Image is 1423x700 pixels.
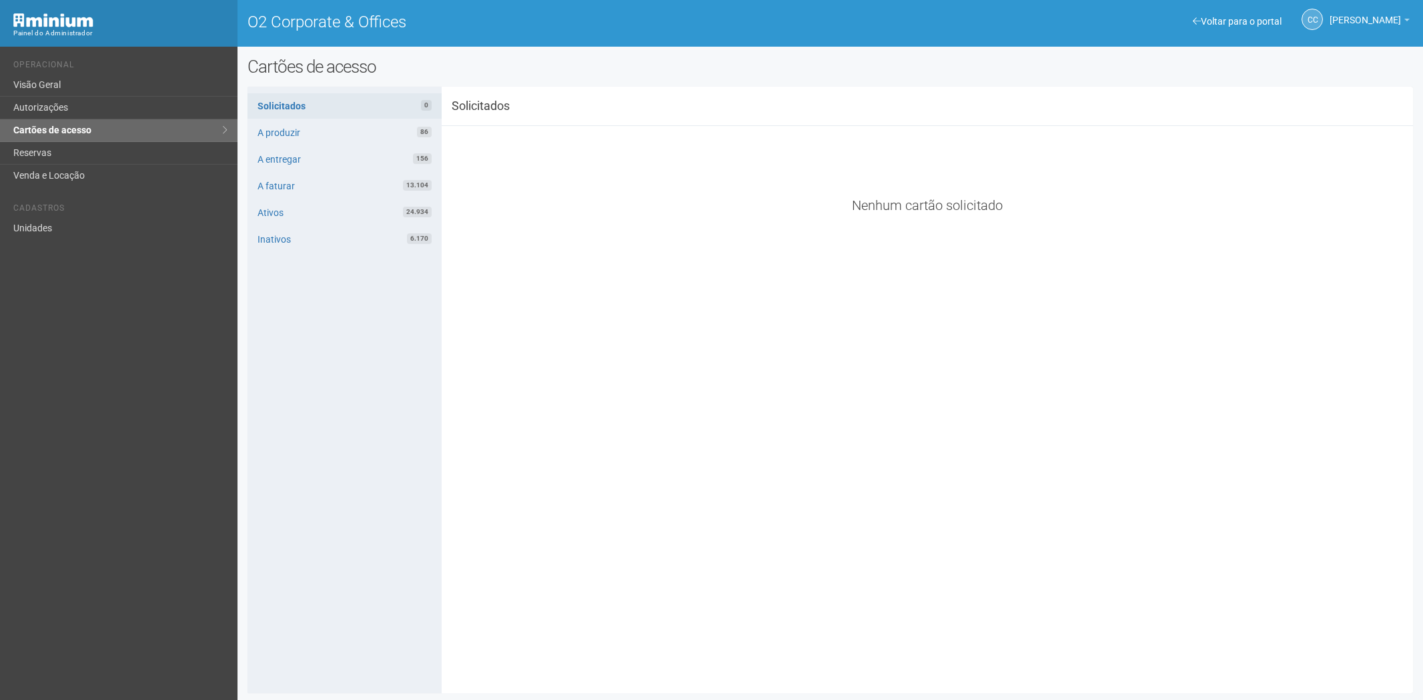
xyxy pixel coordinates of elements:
span: 6.170 [407,233,432,244]
span: 13.104 [403,180,432,191]
h3: Solicitados [442,100,604,112]
a: [PERSON_NAME] [1330,17,1410,27]
h2: Cartões de acesso [248,57,1414,77]
a: Solicitados0 [248,93,442,119]
span: Nenhum cartão solicitado [852,197,1003,213]
a: CC [1302,9,1323,30]
span: 86 [417,127,432,137]
li: Operacional [13,60,227,74]
a: Inativos6.170 [248,227,442,252]
span: Camila Catarina Lima [1330,2,1401,25]
a: A entregar156 [248,147,442,172]
li: Cadastros [13,203,227,217]
a: A produzir86 [248,120,442,145]
a: A faturar13.104 [248,173,442,199]
a: Voltar para o portal [1193,16,1282,27]
span: 24.934 [403,207,432,217]
span: 0 [421,100,432,111]
img: Minium [13,13,93,27]
a: Ativos24.934 [248,200,442,225]
span: 156 [413,153,432,164]
h1: O2 Corporate & Offices [248,13,821,31]
div: Painel do Administrador [13,27,227,39]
